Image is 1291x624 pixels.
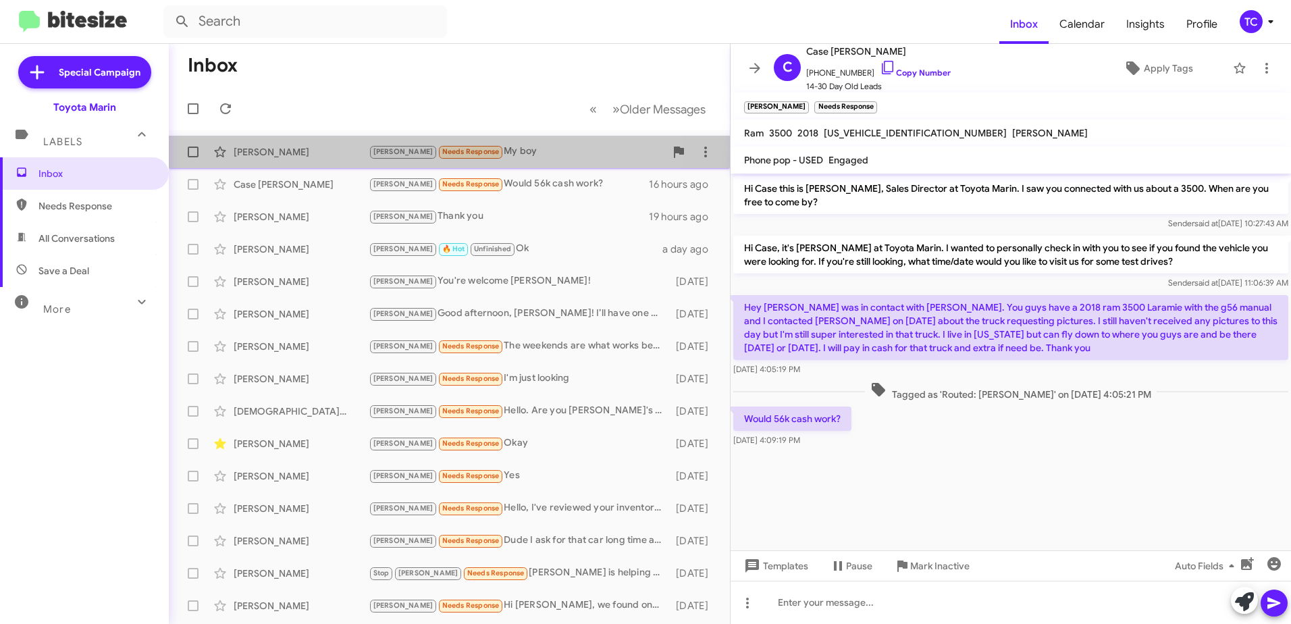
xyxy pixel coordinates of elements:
[369,468,670,484] div: Yes
[163,5,447,38] input: Search
[38,264,89,278] span: Save a Deal
[373,277,433,286] span: [PERSON_NAME]
[828,154,868,166] span: Engaged
[589,101,597,118] span: «
[1144,56,1193,80] span: Apply Tags
[373,342,433,350] span: [PERSON_NAME]
[234,405,369,418] div: [DEMOGRAPHIC_DATA][PERSON_NAME]
[733,435,800,445] span: [DATE] 4:09:19 PM
[188,55,238,76] h1: Inbox
[234,307,369,321] div: [PERSON_NAME]
[733,176,1288,214] p: Hi Case this is [PERSON_NAME], Sales Director at Toyota Marin. I saw you connected with us about ...
[744,127,764,139] span: Ram
[38,199,153,213] span: Needs Response
[234,242,369,256] div: [PERSON_NAME]
[373,374,433,383] span: [PERSON_NAME]
[670,275,719,288] div: [DATE]
[883,554,980,578] button: Mark Inactive
[670,599,719,613] div: [DATE]
[865,382,1157,401] span: Tagged as 'Routed: [PERSON_NAME]' on [DATE] 4:05:21 PM
[369,371,670,386] div: I'm just looking
[234,340,369,353] div: [PERSON_NAME]
[670,340,719,353] div: [DATE]
[234,275,369,288] div: [PERSON_NAME]
[731,554,819,578] button: Templates
[369,598,670,613] div: Hi [PERSON_NAME], we found one that might be a good match at [GEOGRAPHIC_DATA]. I gave our great ...
[369,306,670,321] div: Good afternoon, [PERSON_NAME]! I’ll have one of our sales consultants reach out shortly with our ...
[474,244,511,253] span: Unfinished
[1228,10,1276,33] button: TC
[43,136,82,148] span: Labels
[234,502,369,515] div: [PERSON_NAME]
[824,127,1007,139] span: [US_VEHICLE_IDENTIFICATION_NUMBER]
[234,599,369,613] div: [PERSON_NAME]
[369,176,649,192] div: Would 56k cash work?
[783,57,793,78] span: C
[880,68,951,78] a: Copy Number
[442,407,500,415] span: Needs Response
[1240,10,1263,33] div: TC
[369,241,662,257] div: Ok
[442,147,500,156] span: Needs Response
[769,127,792,139] span: 3500
[999,5,1049,44] span: Inbox
[1049,5,1115,44] a: Calendar
[373,504,433,513] span: [PERSON_NAME]
[741,554,808,578] span: Templates
[670,437,719,450] div: [DATE]
[649,210,719,224] div: 19 hours ago
[670,567,719,580] div: [DATE]
[1194,278,1218,288] span: said at
[744,154,823,166] span: Phone pop - USED
[1168,218,1288,228] span: Sender [DATE] 10:27:43 AM
[1175,554,1240,578] span: Auto Fields
[53,101,116,114] div: Toyota Marin
[467,569,525,577] span: Needs Response
[744,101,809,113] small: [PERSON_NAME]
[373,601,433,610] span: [PERSON_NAME]
[369,209,649,224] div: Thank you
[442,244,465,253] span: 🔥 Hot
[1168,278,1288,288] span: Sender [DATE] 11:06:39 AM
[369,144,665,159] div: My boy
[373,180,433,188] span: [PERSON_NAME]
[806,43,951,59] span: Case [PERSON_NAME]
[373,407,433,415] span: [PERSON_NAME]
[234,534,369,548] div: [PERSON_NAME]
[369,338,670,354] div: The weekends are what works best for me, weekdays I work and I don't get out at a set time.
[442,439,500,448] span: Needs Response
[369,533,670,548] div: Dude I ask for that car long time ago
[369,403,670,419] div: Hello. Are you [PERSON_NAME]'s supervisor?
[1176,5,1228,44] a: Profile
[442,471,500,480] span: Needs Response
[581,95,605,123] button: Previous
[373,212,433,221] span: [PERSON_NAME]
[18,56,151,88] a: Special Campaign
[670,307,719,321] div: [DATE]
[733,295,1288,360] p: Hey [PERSON_NAME] was in contact with [PERSON_NAME]. You guys have a 2018 ram 3500 Laramie with t...
[806,80,951,93] span: 14-30 Day Old Leads
[670,372,719,386] div: [DATE]
[819,554,883,578] button: Pause
[369,500,670,516] div: Hello, I've reviewed your inventory and I don't we anything in can really afford at this time. Th...
[442,504,500,513] span: Needs Response
[442,180,500,188] span: Needs Response
[670,534,719,548] div: [DATE]
[733,236,1288,274] p: Hi Case, it's [PERSON_NAME] at Toyota Marin. I wanted to personally check in with you to see if y...
[369,274,670,289] div: You're welcome [PERSON_NAME]!
[442,342,500,350] span: Needs Response
[369,436,670,451] div: Okay
[1012,127,1088,139] span: [PERSON_NAME]
[373,569,390,577] span: Stop
[373,309,433,318] span: [PERSON_NAME]
[234,469,369,483] div: [PERSON_NAME]
[733,364,800,374] span: [DATE] 4:05:19 PM
[373,147,433,156] span: [PERSON_NAME]
[234,178,369,191] div: Case [PERSON_NAME]
[442,601,500,610] span: Needs Response
[733,407,851,431] p: Would 56k cash work?
[1115,5,1176,44] a: Insights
